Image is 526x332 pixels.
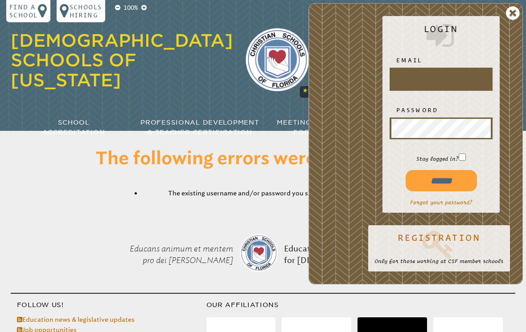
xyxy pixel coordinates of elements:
[11,300,206,309] h3: Follow Us!
[389,24,493,52] h2: Login
[246,28,309,91] img: csf-logo-web-colors.png
[396,55,499,66] label: Email
[277,118,375,135] span: Meetings & Workshops for Educators
[17,316,135,324] a: Education news & legislative updates
[374,257,503,265] p: Only for those working at CSF member schools
[374,229,503,260] a: Registration
[240,234,278,272] img: csf-logo-web-colors.png
[11,30,233,91] a: [DEMOGRAPHIC_DATA] Schools of [US_STATE]
[140,118,259,135] span: Professional Development & Teacher Certification
[396,105,499,116] label: Password
[142,189,402,198] li: The existing username and/or password you submitted are not valid
[281,223,422,286] p: Educating hearts and minds for [DEMOGRAPHIC_DATA]’s glory
[9,3,38,19] p: Find a school
[206,300,516,309] h3: Our Affiliations
[122,3,140,12] p: 100%
[70,3,102,19] p: Schools Hiring
[104,223,236,286] p: Educans animum et mentem pro dei [PERSON_NAME]
[410,199,473,205] a: Forgot your password?
[389,154,493,163] p: Stay logged in?
[42,118,105,135] span: School Accreditation
[60,150,466,170] h1: The following errors were encountered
